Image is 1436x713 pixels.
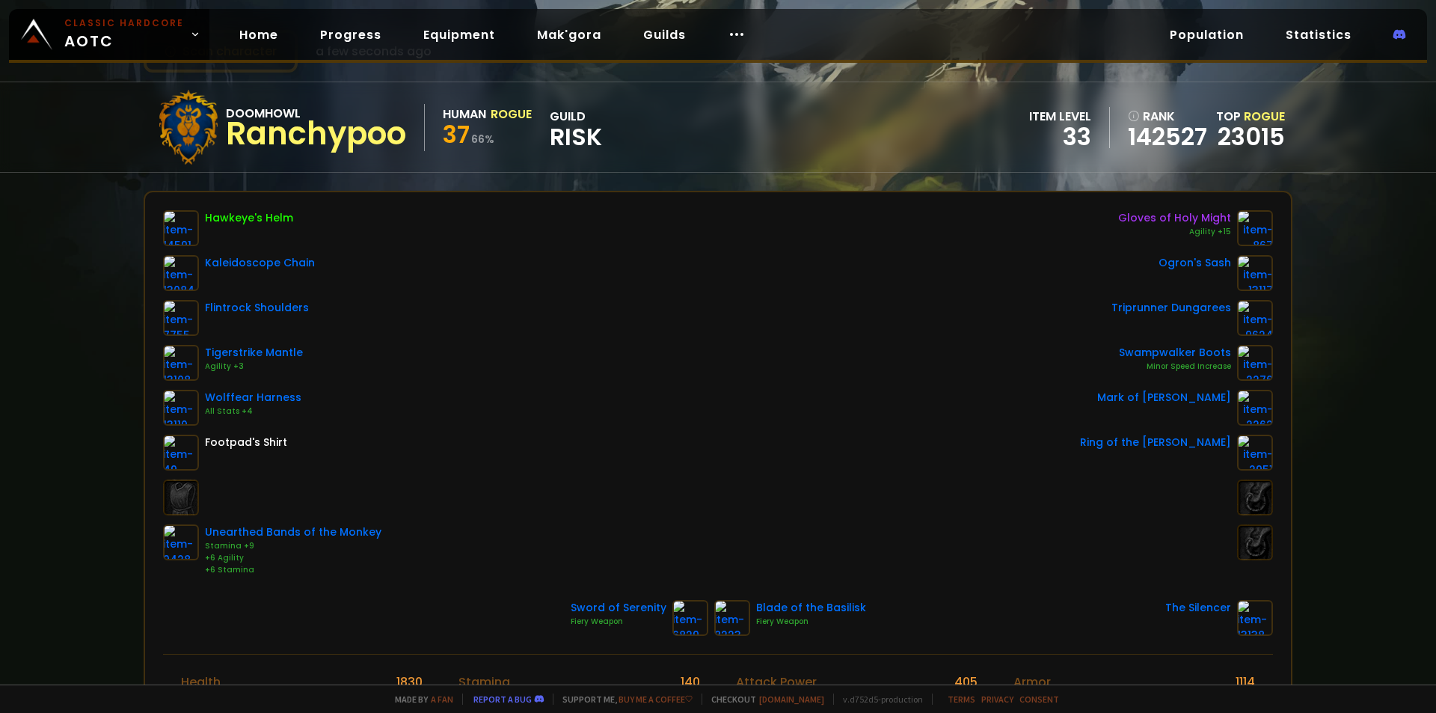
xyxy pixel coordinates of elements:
a: Terms [948,694,975,705]
div: rank [1128,107,1207,126]
a: Mak'gora [525,19,613,50]
div: Rogue [491,105,532,123]
div: Gloves of Holy Might [1118,210,1231,226]
img: item-13138 [1237,600,1273,636]
a: Home [227,19,290,50]
img: item-14591 [163,210,199,246]
div: 140 [681,673,700,691]
a: [DOMAIN_NAME] [759,694,824,705]
div: item level [1029,107,1091,126]
a: Buy me a coffee [619,694,693,705]
div: Tigerstrike Mantle [205,345,303,361]
div: Blade of the Basilisk [756,600,866,616]
a: Equipment [411,19,507,50]
img: item-8223 [714,600,750,636]
div: Top [1216,107,1285,126]
a: Population [1158,19,1256,50]
div: Minor Speed Increase [1119,361,1231,373]
div: 1830 [396,673,423,691]
div: Ring of the [PERSON_NAME] [1080,435,1231,450]
small: Classic Hardcore [64,16,184,30]
a: Consent [1019,694,1059,705]
img: item-7755 [163,300,199,336]
img: item-6829 [672,600,708,636]
div: The Silencer [1165,600,1231,616]
div: 1114 [1236,673,1255,691]
img: item-2951 [1237,435,1273,471]
a: Classic HardcoreAOTC [9,9,209,60]
div: Triprunner Dungarees [1111,300,1231,316]
div: Mark of [PERSON_NAME] [1097,390,1231,406]
div: 405 [954,673,978,691]
div: Doomhowl [226,104,406,123]
span: Checkout [702,694,824,705]
div: Sword of Serenity [571,600,666,616]
a: Report a bug [473,694,532,705]
div: Hawkeye's Helm [205,210,293,226]
img: item-2276 [1237,345,1273,381]
div: Unearthed Bands of the Monkey [205,524,381,540]
a: Progress [308,19,393,50]
div: 33 [1029,126,1091,148]
div: +6 Stamina [205,564,381,576]
a: 142527 [1128,126,1207,148]
span: AOTC [64,16,184,52]
small: 66 % [471,132,494,147]
img: item-867 [1237,210,1273,246]
img: item-13117 [1237,255,1273,291]
div: Ranchypoo [226,123,406,145]
div: All Stats +4 [205,406,301,417]
span: Rogue [1244,108,1285,125]
a: a fan [431,694,453,705]
span: Support me, [553,694,693,705]
img: item-2262 [1237,390,1273,426]
div: Health [181,673,221,691]
div: Agility +15 [1118,226,1231,238]
span: v. d752d5 - production [833,694,923,705]
span: 37 [443,117,470,151]
div: guild [550,107,602,148]
a: Guilds [631,19,698,50]
span: Risk [550,126,602,148]
a: 23015 [1218,120,1285,153]
div: Flintrock Shoulders [205,300,309,316]
div: Human [443,105,486,123]
div: Kaleidoscope Chain [205,255,315,271]
div: Agility +3 [205,361,303,373]
img: item-49 [163,435,199,471]
div: Stamina [458,673,510,691]
span: Made by [386,694,453,705]
img: item-13108 [163,345,199,381]
a: Statistics [1274,19,1363,50]
div: Fiery Weapon [571,616,666,628]
div: Swampwalker Boots [1119,345,1231,361]
div: Footpad's Shirt [205,435,287,450]
div: Wolffear Harness [205,390,301,406]
div: Ogron's Sash [1159,255,1231,271]
div: Fiery Weapon [756,616,866,628]
img: item-9428 [163,524,199,560]
div: +6 Agility [205,552,381,564]
div: Stamina +9 [205,540,381,552]
img: item-9624 [1237,300,1273,336]
div: Armor [1013,673,1051,691]
a: Privacy [981,694,1013,705]
img: item-13110 [163,390,199,426]
div: Attack Power [736,673,817,691]
img: item-13084 [163,255,199,291]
